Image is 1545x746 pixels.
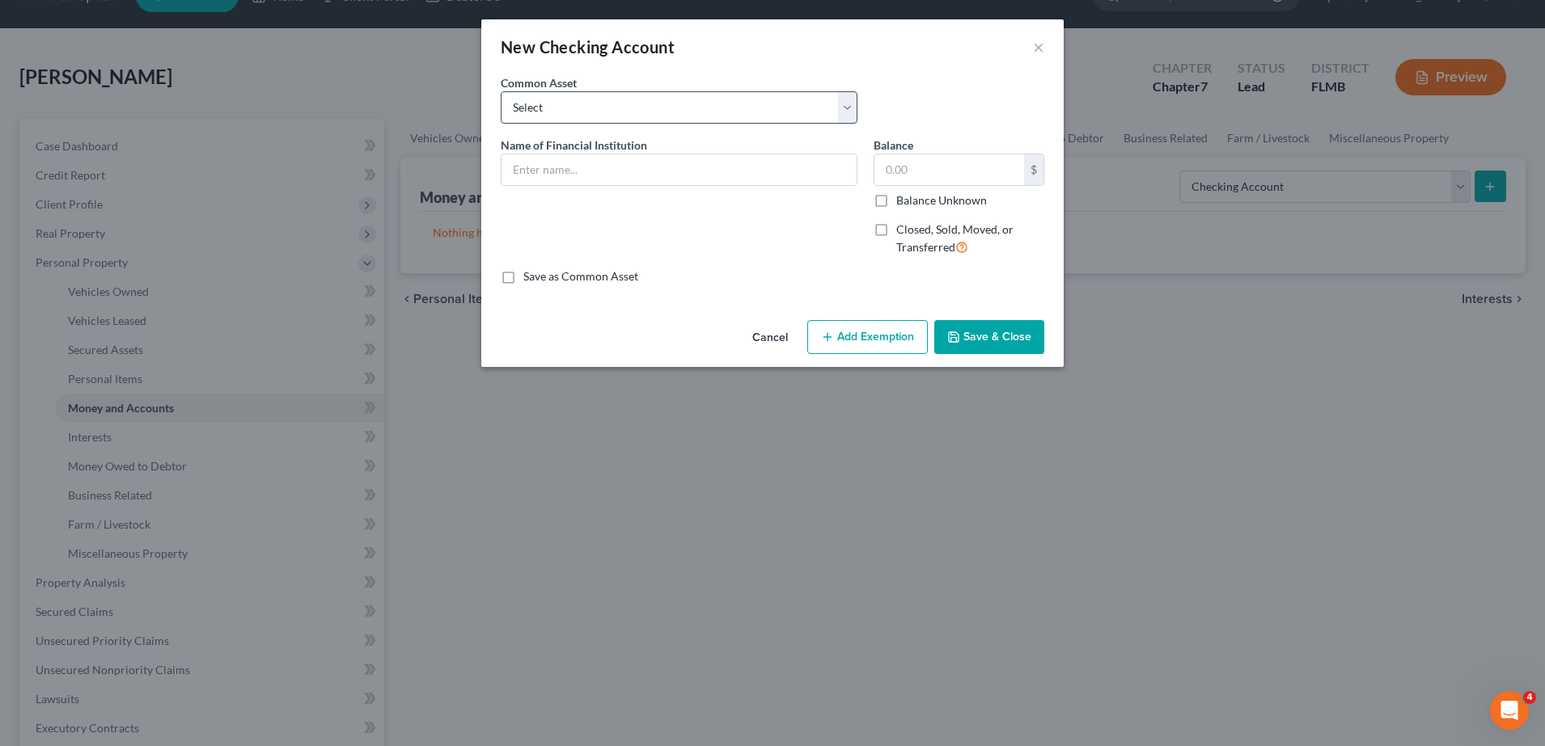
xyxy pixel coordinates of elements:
label: Balance Unknown [896,192,987,209]
span: Name of Financial Institution [501,138,647,152]
iframe: Intercom live chat [1490,691,1529,730]
span: Closed, Sold, Moved, or Transferred [896,222,1014,254]
span: 4 [1523,691,1536,704]
input: 0.00 [874,154,1024,185]
input: Enter name... [502,154,857,185]
label: Common Asset [501,74,577,91]
button: × [1033,37,1044,57]
button: Cancel [739,322,801,354]
button: Add Exemption [807,320,928,354]
div: New Checking Account [501,36,675,58]
button: Save & Close [934,320,1044,354]
div: $ [1024,154,1043,185]
label: Balance [874,137,913,154]
label: Save as Common Asset [523,268,638,284]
